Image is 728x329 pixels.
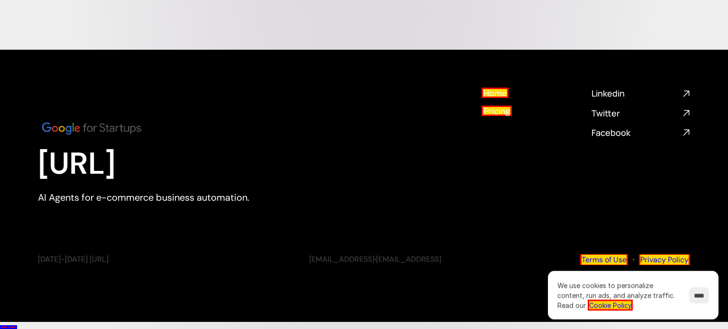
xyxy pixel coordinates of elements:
h4: Facebook [591,127,679,139]
a: Privacy Policy [639,253,690,266]
h4: Pricing [484,106,510,117]
a: [EMAIL_ADDRESS] [309,254,374,264]
h4: Linkedin [591,88,679,99]
a: Pricing [482,106,512,116]
a: Facebook [591,127,690,139]
h4: Home [483,88,507,99]
p: AI Agents for e-commerce business automation. [38,191,299,204]
p: [DATE]-[DATE] [URL] [38,254,290,265]
span: Read our . [557,300,634,311]
a: Terms of Use [580,253,628,266]
a: Twitter [591,107,690,119]
h4: Twitter [591,107,679,119]
a: Linkedin [591,88,690,99]
h1: [URL] [38,146,299,182]
nav: Social media links [591,88,690,139]
nav: Footer navigation [482,88,580,116]
a: [EMAIL_ADDRESS] [376,254,441,264]
p: We use cookies to personalize content, run ads, and analyze traffic. [557,280,680,310]
p: · [309,254,561,265]
a: Home [482,88,509,98]
a: Cookie Policy [588,300,633,311]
